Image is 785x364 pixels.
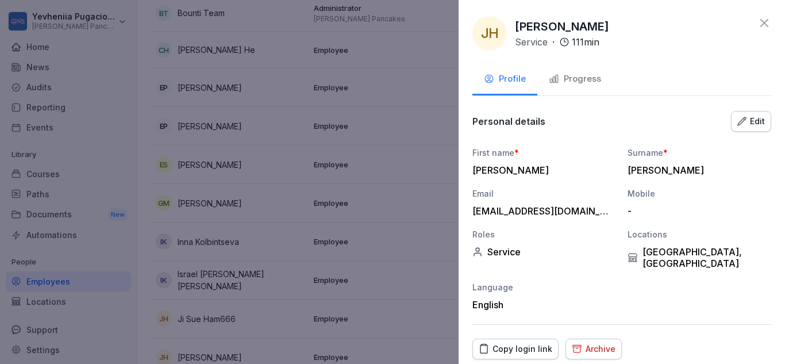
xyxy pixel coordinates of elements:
[472,299,616,311] div: English
[628,187,771,200] div: Mobile
[515,18,609,35] p: [PERSON_NAME]
[628,246,771,269] div: [GEOGRAPHIC_DATA], [GEOGRAPHIC_DATA]
[515,35,599,49] div: ·
[472,164,610,176] div: [PERSON_NAME]
[484,72,526,86] div: Profile
[572,343,615,355] div: Archive
[472,281,616,293] div: Language
[628,147,771,159] div: Surname
[628,164,765,176] div: [PERSON_NAME]
[479,343,552,355] div: Copy login link
[472,147,616,159] div: First name
[472,16,507,51] div: JH
[572,35,599,49] p: 111 min
[515,35,548,49] p: Service
[472,187,616,200] div: Email
[472,205,610,217] div: [EMAIL_ADDRESS][DOMAIN_NAME]
[537,64,613,95] button: Progress
[565,339,622,359] button: Archive
[472,339,559,359] button: Copy login link
[737,115,765,128] div: Edit
[628,228,771,240] div: Locations
[472,228,616,240] div: Roles
[472,246,616,258] div: Service
[628,205,765,217] div: -
[472,116,545,127] p: Personal details
[549,72,601,86] div: Progress
[472,64,537,95] button: Profile
[731,111,771,132] button: Edit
